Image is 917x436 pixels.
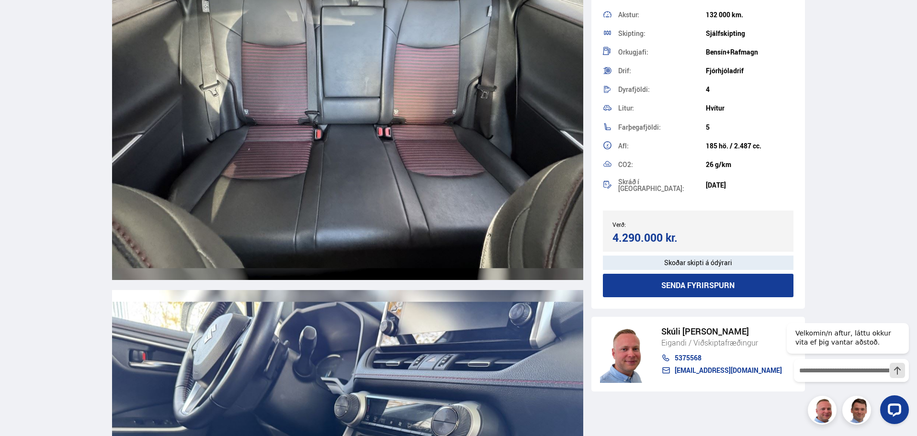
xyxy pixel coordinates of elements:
[618,86,706,93] div: Dyrafjöldi:
[618,67,706,74] div: Drif:
[661,326,782,336] div: Skúli [PERSON_NAME]
[779,305,913,432] iframe: LiveChat chat widget
[612,221,698,228] div: Verð:
[706,123,793,131] div: 5
[618,11,706,18] div: Akstur:
[618,179,706,192] div: Skráð í [GEOGRAPHIC_DATA]:
[706,142,793,150] div: 185 hö. / 2.487 cc.
[618,161,706,168] div: CO2:
[706,11,793,19] div: 132 000 km.
[618,30,706,37] div: Skipting:
[661,367,782,374] a: [EMAIL_ADDRESS][DOMAIN_NAME]
[661,336,782,349] div: Eigandi / Viðskiptafræðingur
[706,104,793,112] div: Hvítur
[706,48,793,56] div: Bensín+Rafmagn
[706,161,793,168] div: 26 g/km
[706,67,793,75] div: Fjórhjóladrif
[618,105,706,112] div: Litur:
[612,231,695,244] div: 4.290.000 kr.
[618,143,706,149] div: Afl:
[600,325,652,383] img: siFngHWaQ9KaOqBr.png
[618,124,706,131] div: Farþegafjöldi:
[603,256,794,270] div: Skoðar skipti á ódýrari
[706,181,793,189] div: [DATE]
[706,86,793,93] div: 4
[706,30,793,37] div: Sjálfskipting
[661,354,782,362] a: 5375568
[618,49,706,56] div: Orkugjafi:
[603,274,794,297] button: Senda fyrirspurn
